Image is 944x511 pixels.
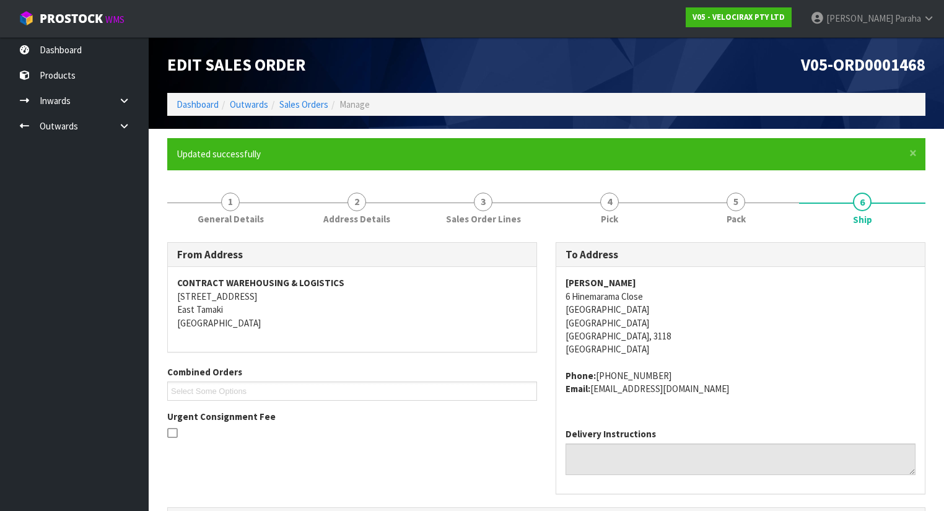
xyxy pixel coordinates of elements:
a: Sales Orders [279,98,328,110]
span: Pick [601,212,618,225]
span: 6 [853,193,872,211]
span: 1 [221,193,240,211]
span: [PERSON_NAME] [826,12,893,24]
label: Combined Orders [167,365,242,378]
span: Sales Order Lines [446,212,521,225]
span: Address Details [323,212,390,225]
span: 5 [727,193,745,211]
span: × [909,144,917,162]
strong: [PERSON_NAME] [566,277,636,289]
span: Edit Sales Order [167,54,305,75]
span: ProStock [40,11,103,27]
span: 3 [474,193,492,211]
a: Outwards [230,98,268,110]
span: 4 [600,193,619,211]
strong: phone [566,370,596,382]
a: V05 - VELOCIRAX PTY LTD [686,7,792,27]
label: Delivery Instructions [566,427,656,440]
span: Updated successfully [177,148,261,160]
span: Pack [727,212,746,225]
span: General Details [198,212,264,225]
strong: V05 - VELOCIRAX PTY LTD [693,12,785,22]
small: WMS [105,14,125,25]
address: [PHONE_NUMBER] [EMAIL_ADDRESS][DOMAIN_NAME] [566,369,916,396]
span: Paraha [895,12,921,24]
span: Manage [339,98,370,110]
h3: To Address [566,249,916,261]
img: cube-alt.png [19,11,34,26]
address: 6 Hinemarama Close [GEOGRAPHIC_DATA] [GEOGRAPHIC_DATA] [GEOGRAPHIC_DATA], 3118 [GEOGRAPHIC_DATA] [566,276,916,356]
h3: From Address [177,249,527,261]
span: V05-ORD0001468 [801,54,925,75]
strong: CONTRACT WAREHOUSING & LOGISTICS [177,277,344,289]
strong: email [566,383,590,395]
span: 2 [347,193,366,211]
a: Dashboard [177,98,219,110]
label: Urgent Consignment Fee [167,410,276,423]
span: Ship [853,213,872,226]
address: [STREET_ADDRESS] East Tamaki [GEOGRAPHIC_DATA] [177,276,527,330]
